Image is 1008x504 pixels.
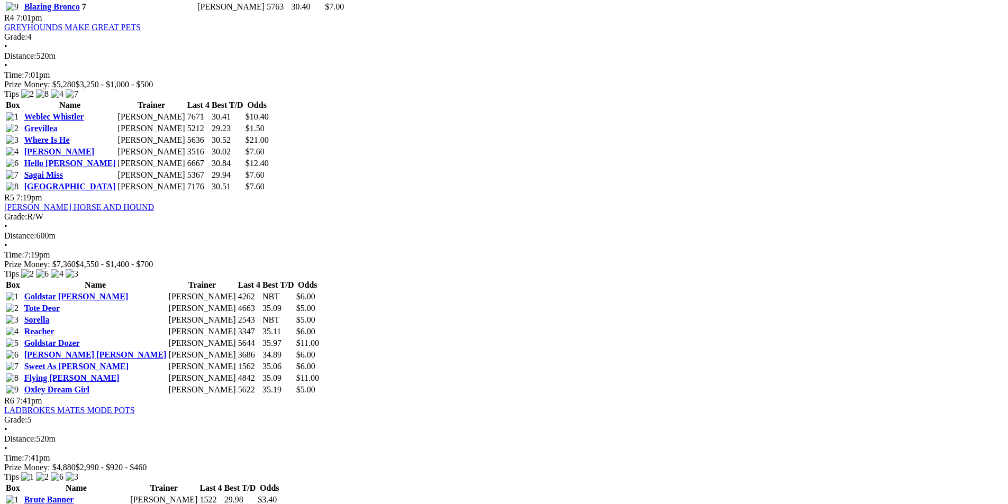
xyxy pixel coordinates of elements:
[6,315,19,325] img: 3
[4,42,7,51] span: •
[6,147,19,157] img: 4
[224,483,257,493] th: Best T/D
[246,124,265,133] span: $1.50
[187,112,210,122] td: 7671
[117,158,186,169] td: [PERSON_NAME]
[266,2,289,12] td: 5763
[24,292,129,301] a: Goldstar [PERSON_NAME]
[168,361,237,372] td: [PERSON_NAME]
[66,472,78,482] img: 3
[238,303,261,314] td: 4663
[117,112,186,122] td: [PERSON_NAME]
[21,89,34,99] img: 2
[6,327,19,336] img: 4
[24,327,55,336] a: Reacher
[262,350,295,360] td: 34.89
[296,292,315,301] span: $6.00
[117,181,186,192] td: [PERSON_NAME]
[168,291,237,302] td: [PERSON_NAME]
[199,483,222,493] th: Last 4
[6,362,19,371] img: 7
[211,158,244,169] td: 30.84
[24,2,80,11] a: Blazing Bronco
[117,100,186,111] th: Trainer
[296,280,320,290] th: Odds
[6,304,19,313] img: 2
[117,135,186,145] td: [PERSON_NAME]
[262,338,295,349] td: 35.97
[211,100,244,111] th: Best T/D
[262,303,295,314] td: 35.09
[36,269,49,279] img: 6
[24,483,129,493] th: Name
[6,124,19,133] img: 2
[246,170,265,179] span: $7.60
[238,315,261,325] td: 2543
[4,212,1004,222] div: R/W
[24,147,94,156] a: [PERSON_NAME]
[21,269,34,279] img: 2
[4,396,14,405] span: R6
[4,463,1004,472] div: Prize Money: $4,880
[262,373,295,383] td: 35.09
[187,146,210,157] td: 3516
[51,89,63,99] img: 4
[246,135,269,144] span: $21.00
[4,241,7,250] span: •
[238,338,261,349] td: 5644
[51,269,63,279] img: 4
[296,327,315,336] span: $6.00
[117,123,186,134] td: [PERSON_NAME]
[262,315,295,325] td: NBT
[4,415,1004,425] div: 5
[296,373,319,382] span: $11.00
[296,350,315,359] span: $6.00
[4,472,19,481] span: Tips
[82,2,86,11] span: 7
[4,415,28,424] span: Grade:
[6,135,19,145] img: 3
[4,212,28,221] span: Grade:
[246,182,265,191] span: $7.60
[257,483,281,493] th: Odds
[4,269,19,278] span: Tips
[4,32,28,41] span: Grade:
[6,292,19,301] img: 1
[24,100,116,111] th: Name
[238,291,261,302] td: 4262
[6,280,20,289] span: Box
[76,80,153,89] span: $3,250 - $1,000 - $500
[197,2,265,12] td: [PERSON_NAME]
[6,100,20,109] span: Box
[187,181,210,192] td: 7176
[262,280,295,290] th: Best T/D
[187,170,210,180] td: 5367
[211,123,244,134] td: 29.23
[238,280,261,290] th: Last 4
[4,250,1004,260] div: 7:19pm
[36,472,49,482] img: 2
[262,291,295,302] td: NBT
[168,350,237,360] td: [PERSON_NAME]
[325,2,344,11] span: $7.00
[168,384,237,395] td: [PERSON_NAME]
[4,70,24,79] span: Time:
[6,159,19,168] img: 6
[238,361,261,372] td: 1562
[4,203,154,212] a: [PERSON_NAME] HORSE AND HOUND
[24,362,129,371] a: Sweet As [PERSON_NAME]
[168,338,237,349] td: [PERSON_NAME]
[24,159,116,168] a: Hello [PERSON_NAME]
[4,231,1004,241] div: 600m
[246,147,265,156] span: $7.60
[4,61,7,70] span: •
[296,362,315,371] span: $6.00
[296,304,315,313] span: $5.00
[24,385,89,394] a: Oxley Dream Girl
[4,406,135,415] a: LADBROKES MATES MODE POTS
[6,350,19,360] img: 6
[6,338,19,348] img: 5
[6,182,19,191] img: 8
[168,303,237,314] td: [PERSON_NAME]
[24,373,120,382] a: Flying [PERSON_NAME]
